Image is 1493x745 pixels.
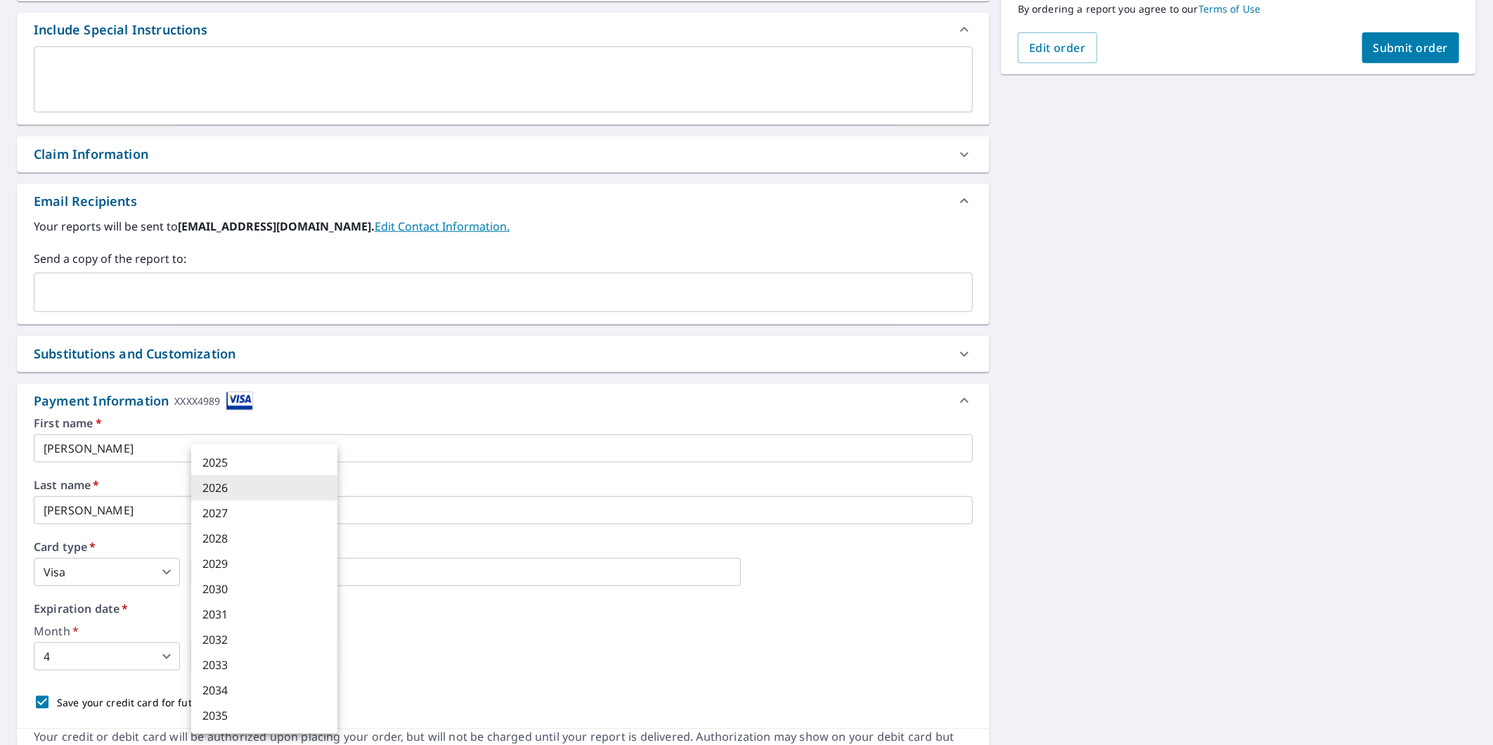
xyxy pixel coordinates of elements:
li: 2032 [191,627,337,652]
li: 2035 [191,703,337,728]
li: 2028 [191,526,337,551]
li: 2027 [191,500,337,526]
li: 2031 [191,602,337,627]
li: 2033 [191,652,337,678]
li: 2034 [191,678,337,703]
li: 2025 [191,450,337,475]
li: 2029 [191,551,337,576]
li: 2030 [191,576,337,602]
li: 2026 [191,475,337,500]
